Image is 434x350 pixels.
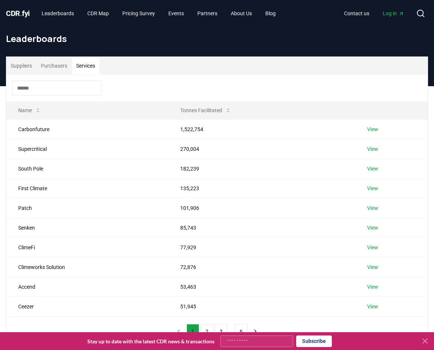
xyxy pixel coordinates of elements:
[168,296,355,316] td: 51,945
[36,57,72,75] button: Purchasers
[72,57,100,75] button: Services
[162,7,190,20] a: Events
[168,237,355,257] td: 77,929
[229,327,233,336] li: ...
[168,178,355,198] td: 135,223
[6,178,168,198] td: First Climate
[235,324,247,339] button: 6
[367,283,378,291] a: View
[36,7,282,20] nav: Main
[338,7,375,20] a: Contact us
[36,7,80,20] a: Leaderboards
[6,57,36,75] button: Suppliers
[367,185,378,192] a: View
[215,324,227,339] button: 3
[174,103,237,118] button: Tonnes Facilitated
[383,10,404,17] span: Log in
[168,159,355,178] td: 182,239
[367,244,378,251] a: View
[6,8,30,19] a: CDR.fyi
[249,324,262,339] button: next page
[6,296,168,316] td: Ceezer
[225,7,258,20] a: About Us
[187,324,199,339] button: 1
[6,139,168,159] td: Supercritical
[367,126,378,133] a: View
[6,159,168,178] td: South Pole
[377,7,410,20] a: Log in
[6,198,168,218] td: Patch
[168,277,355,296] td: 53,463
[191,7,223,20] a: Partners
[367,224,378,231] a: View
[367,204,378,212] a: View
[81,7,115,20] a: CDR Map
[168,218,355,237] td: 85,743
[168,257,355,277] td: 72,876
[201,324,213,339] button: 2
[6,9,30,18] span: CDR fyi
[367,303,378,310] a: View
[6,257,168,277] td: Climeworks Solution
[6,218,168,237] td: Senken
[12,103,47,118] button: Name
[367,165,378,172] a: View
[116,7,161,20] a: Pricing Survey
[6,33,428,45] h1: Leaderboards
[168,119,355,139] td: 1,522,754
[168,198,355,218] td: 101,906
[6,277,168,296] td: Accend
[6,119,168,139] td: Carbonfuture
[6,237,168,257] td: ClimeFi
[367,145,378,153] a: View
[20,9,22,18] span: .
[367,263,378,271] a: View
[338,7,410,20] nav: Main
[168,139,355,159] td: 270,004
[259,7,282,20] a: Blog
